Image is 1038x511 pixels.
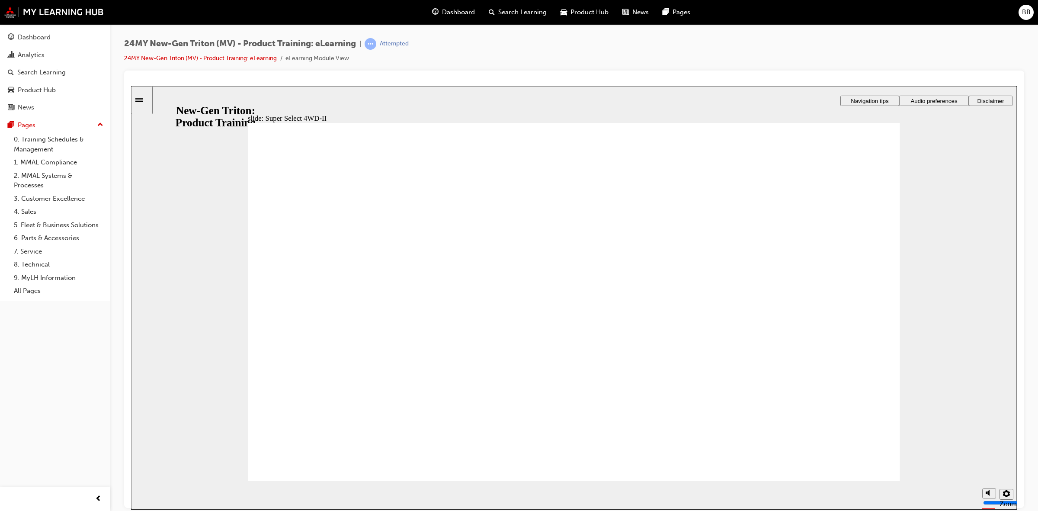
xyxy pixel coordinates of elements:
span: guage-icon [8,34,14,42]
button: Audio preferences [768,10,838,20]
span: car-icon [561,7,567,18]
span: Dashboard [442,7,475,17]
a: news-iconNews [615,3,656,21]
span: 24MY New-Gen Triton (MV) - Product Training: eLearning [124,39,356,49]
a: car-iconProduct Hub [554,3,615,21]
span: pages-icon [8,122,14,129]
li: eLearning Module View [285,54,349,64]
span: Audio preferences [779,12,826,18]
span: pages-icon [663,7,669,18]
button: Disclaimer [838,10,881,20]
span: Navigation tips [720,12,757,18]
button: Mute (Ctrl+Alt+M) [851,402,865,412]
span: guage-icon [432,7,439,18]
span: Pages [673,7,690,17]
a: Dashboard [3,29,107,45]
a: Product Hub [3,82,107,98]
button: Pages [3,117,107,133]
span: learningRecordVerb_ATTEMPT-icon [365,38,376,50]
div: News [18,103,34,112]
a: 7. Service [10,245,107,258]
span: news-icon [622,7,629,18]
a: 24MY New-Gen Triton (MV) - Product Training: eLearning [124,55,277,62]
span: Disclaimer [846,12,873,18]
div: Analytics [18,50,45,60]
a: 9. MyLH Information [10,271,107,285]
span: prev-icon [95,494,102,505]
a: Search Learning [3,64,107,80]
a: All Pages [10,284,107,298]
div: Pages [18,120,35,130]
a: guage-iconDashboard [425,3,482,21]
span: search-icon [489,7,495,18]
div: Search Learning [17,67,66,77]
span: Search Learning [498,7,547,17]
span: news-icon [8,104,14,112]
a: 4. Sales [10,205,107,219]
a: 6. Parts & Accessories [10,231,107,245]
a: search-iconSearch Learning [482,3,554,21]
button: Navigation tips [709,10,768,20]
a: News [3,100,107,116]
span: search-icon [8,69,14,77]
div: misc controls [847,395,881,423]
a: Analytics [3,47,107,63]
a: 2. MMAL Systems & Processes [10,169,107,192]
a: 0. Training Schedules & Management [10,133,107,156]
button: BB [1019,5,1034,20]
a: 8. Technical [10,258,107,271]
span: | [359,39,361,49]
img: mmal [4,6,104,18]
span: up-icon [97,119,103,131]
label: Zoom to fit [868,414,886,439]
a: pages-iconPages [656,3,697,21]
input: volume [852,413,908,420]
div: Product Hub [18,85,56,95]
span: BB [1022,7,1031,17]
a: 3. Customer Excellence [10,192,107,206]
div: Attempted [380,40,409,48]
div: Dashboard [18,32,51,42]
a: 1. MMAL Compliance [10,156,107,169]
button: Settings [868,403,882,414]
span: car-icon [8,87,14,94]
a: 5. Fleet & Business Solutions [10,219,107,232]
span: chart-icon [8,51,14,59]
span: News [632,7,649,17]
button: DashboardAnalyticsSearch LearningProduct HubNews [3,28,107,117]
span: Product Hub [570,7,609,17]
